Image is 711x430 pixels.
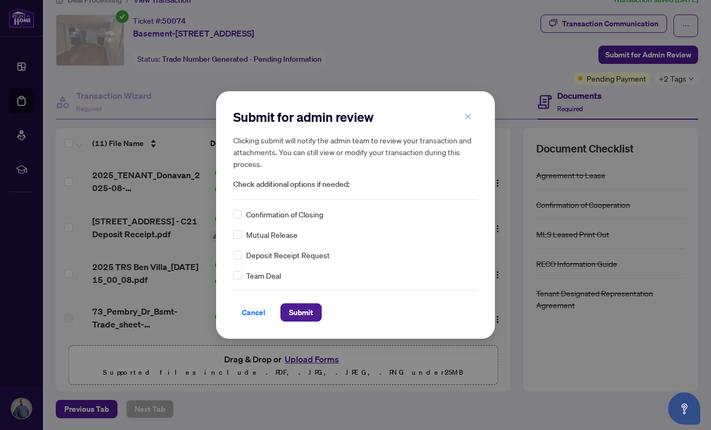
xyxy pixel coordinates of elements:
[233,108,478,126] h2: Submit for admin review
[246,229,298,240] span: Mutual Release
[242,304,265,321] span: Cancel
[280,303,322,322] button: Submit
[289,304,313,321] span: Submit
[233,134,478,170] h5: Clicking submit will notify the admin team to review your transaction and attachments. You can st...
[668,392,700,425] button: Open asap
[246,249,330,261] span: Deposit Receipt Request
[233,178,478,191] span: Check additional options if needed:
[246,269,281,281] span: Team Deal
[246,208,323,220] span: Confirmation of Closing
[233,303,274,322] button: Cancel
[464,113,472,120] span: close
